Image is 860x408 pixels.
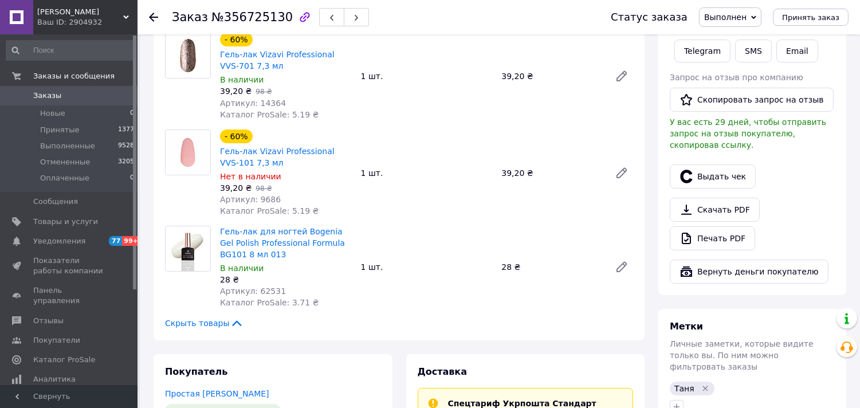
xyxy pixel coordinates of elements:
[704,13,747,22] span: Выполнен
[118,125,134,135] span: 1377
[33,256,106,276] span: Показатели работы компании
[497,165,606,181] div: 39,20 ₴
[220,110,319,119] span: Каталог ProSale: 5.19 ₴
[33,335,80,346] span: Покупатели
[33,374,76,385] span: Аналитика
[166,226,210,271] img: Гель-лак для ногтей Bogenia Gel Polish Professional Formula BG101 8 мл 013
[149,11,158,23] div: Вернуться назад
[610,65,633,88] a: Редактировать
[33,355,95,365] span: Каталог ProSale
[118,141,134,151] span: 9528
[782,13,839,22] span: Принять заказ
[165,317,244,329] span: Скрыть товары
[33,91,61,101] span: Заказы
[33,197,78,207] span: Сообщения
[220,287,286,296] span: Артикул: 62531
[670,73,803,82] span: Запрос на отзыв про компанию
[735,40,772,62] button: SMS
[670,321,703,332] span: Метки
[220,50,335,70] a: Гель-лак Vizavi Professional VVS-701 7,3 мл
[220,227,345,259] a: Гель-лак для ногтей Bogenia Gel Polish Professional Formula BG101 8 мл 013
[166,130,210,175] img: Гель-лак Vizavi Professional VVS-101 7,3 мл
[220,274,352,285] div: 28 ₴
[670,198,760,222] a: Скачать PDF
[40,108,65,119] span: Новые
[109,236,122,246] span: 77
[37,17,138,28] div: Ваш ID: 2904932
[220,206,319,215] span: Каталог ProSale: 5.19 ₴
[220,183,252,193] span: 39,20 ₴
[33,236,85,246] span: Уведомления
[256,88,272,96] span: 98 ₴
[356,68,497,84] div: 1 шт.
[670,339,814,371] span: Личные заметки, которые видите только вы. По ним можно фильтровать заказы
[356,165,497,181] div: 1 шт.
[220,147,335,167] a: Гель-лак Vizavi Professional VVS-101 7,3 мл
[670,117,826,150] span: У вас есть 29 дней, чтобы отправить запрос на отзыв покупателю, скопировав ссылку.
[122,236,141,246] span: 99+
[130,108,134,119] span: 0
[220,172,281,181] span: Нет в наличии
[220,264,264,273] span: В наличии
[776,40,818,62] button: Email
[670,88,834,112] button: Скопировать запрос на отзыв
[220,195,281,204] span: Артикул: 9686
[165,366,227,377] span: Покупатель
[611,11,688,23] div: Статус заказа
[610,162,633,185] a: Редактировать
[418,366,468,377] span: Доставка
[211,10,293,24] span: №356725130
[670,226,755,250] a: Печать PDF
[33,316,64,326] span: Отзывы
[670,260,828,284] button: Вернуть деньги покупателю
[172,10,208,24] span: Заказ
[220,99,286,108] span: Артикул: 14364
[40,141,95,151] span: Выполненные
[33,217,98,227] span: Товары и услуги
[33,285,106,306] span: Панель управления
[448,399,596,408] span: Спецтариф Укрпошта Стандарт
[220,33,253,46] div: - 60%
[40,173,89,183] span: Оплаченные
[256,185,272,193] span: 98 ₴
[6,40,135,61] input: Поиск
[166,33,210,78] img: Гель-лак Vizavi Professional VVS-701 7,3 мл
[670,164,756,189] button: Выдать чек
[220,130,253,143] div: - 60%
[40,157,90,167] span: Отмененные
[356,259,497,275] div: 1 шт.
[220,298,319,307] span: Каталог ProSale: 3.71 ₴
[610,256,633,278] a: Редактировать
[773,9,849,26] button: Принять заказ
[37,7,123,17] span: HELEN
[674,40,731,62] a: Telegram
[701,384,710,393] svg: Удалить метку
[674,384,694,393] span: Таня
[220,87,252,96] span: 39,20 ₴
[40,125,80,135] span: Принятые
[130,173,134,183] span: 0
[33,71,115,81] span: Заказы и сообщения
[165,389,269,398] a: Простая [PERSON_NAME]
[497,259,606,275] div: 28 ₴
[118,157,134,167] span: 3205
[220,75,264,84] span: В наличии
[497,68,606,84] div: 39,20 ₴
